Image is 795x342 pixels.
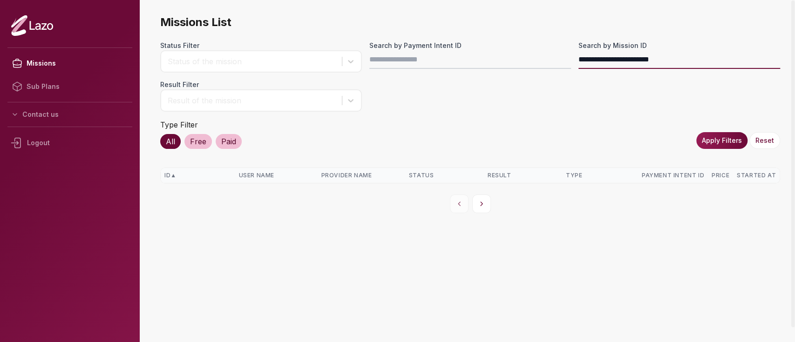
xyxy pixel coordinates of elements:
label: Status Filter [160,41,362,50]
button: Contact us [7,106,132,123]
div: Status [409,172,480,179]
div: User Name [239,172,314,179]
label: Result Filter [160,80,362,89]
div: Price [712,172,729,179]
label: Type Filter [160,120,198,129]
label: Search by Payment Intent ID [369,41,571,50]
a: Sub Plans [7,75,132,98]
div: Type [566,172,634,179]
div: Provider Name [321,172,401,179]
button: Apply Filters [696,132,747,149]
span: Missions List [160,15,780,30]
div: All [160,134,181,149]
span: ▲ [170,172,176,179]
div: Paid [216,134,242,149]
div: Started At [737,172,776,179]
div: Result [488,172,558,179]
div: Free [184,134,212,149]
button: Next page [472,194,491,213]
label: Search by Mission ID [578,41,780,50]
div: ID [164,172,231,179]
div: Payment Intent ID [642,172,704,179]
button: Reset [749,132,780,149]
div: Status of the mission [168,56,337,67]
a: Missions [7,52,132,75]
div: Result of the mission [168,95,337,106]
div: Logout [7,131,132,155]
